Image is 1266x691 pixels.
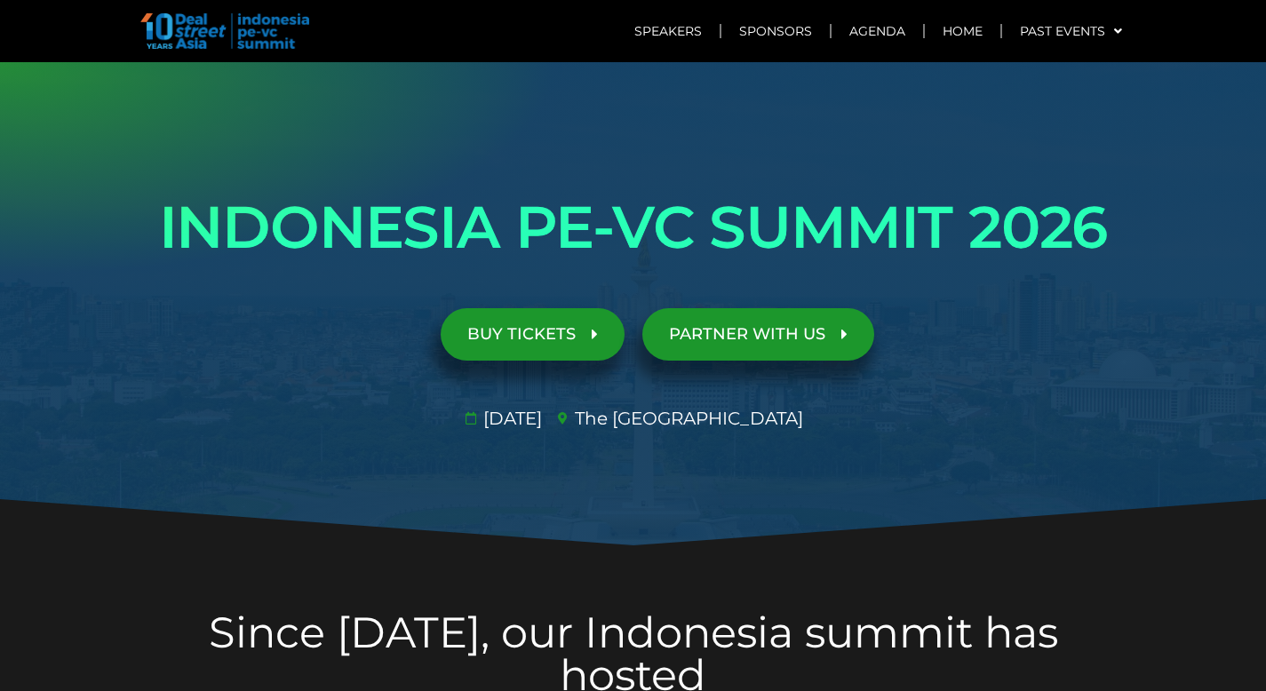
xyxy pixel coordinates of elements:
[925,11,1000,52] a: Home
[467,326,576,343] span: BUY TICKETS
[136,178,1131,277] h1: INDONESIA PE-VC SUMMIT 2026
[617,11,720,52] a: Speakers
[642,308,874,361] a: PARTNER WITH US
[669,326,825,343] span: PARTNER WITH US
[832,11,923,52] a: Agenda
[479,405,542,432] span: [DATE]​
[721,11,830,52] a: Sponsors
[1002,11,1140,52] a: Past Events
[441,308,625,361] a: BUY TICKETS
[570,405,803,432] span: The [GEOGRAPHIC_DATA]​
